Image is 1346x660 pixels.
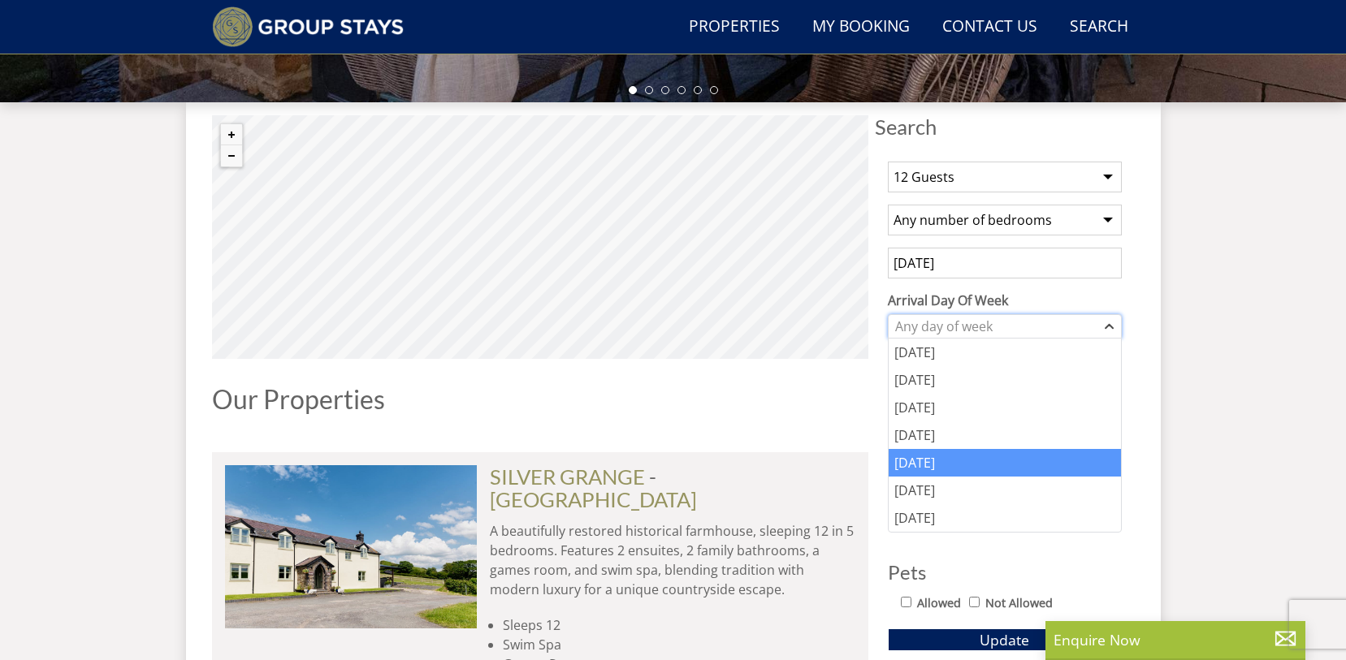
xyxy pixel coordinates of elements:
[891,317,1101,335] div: Any day of week
[888,562,1122,583] h3: Pets
[889,394,1121,421] div: [DATE]
[221,124,242,145] button: Zoom in
[1054,629,1297,650] p: Enquire Now
[888,291,1122,310] label: Arrival Day Of Week
[1063,9,1135,45] a: Search
[889,504,1121,532] div: [DATE]
[889,421,1121,449] div: [DATE]
[985,594,1053,612] label: Not Allowed
[936,9,1044,45] a: Contact Us
[212,115,868,359] canvas: Map
[490,464,645,489] a: SILVER GRANGE
[875,115,1135,138] span: Search
[888,248,1122,278] input: Arrival Date
[888,314,1122,339] div: Combobox
[490,487,697,511] a: [GEOGRAPHIC_DATA]
[917,594,961,612] label: Allowed
[889,477,1121,504] div: [DATE]
[490,521,855,599] p: A beautifully restored historical farmhouse, sleeping 12 in 5 bedrooms. Features 2 ensuites, 2 fa...
[889,339,1121,366] div: [DATE]
[888,628,1122,651] button: Update
[225,465,477,628] img: DSC_0030-Edit.original.jpg
[889,449,1121,477] div: [DATE]
[490,464,697,511] span: -
[889,366,1121,394] div: [DATE]
[503,615,855,635] li: Sleeps 12
[221,145,242,166] button: Zoom out
[806,9,916,45] a: My Booking
[682,9,786,45] a: Properties
[212,385,868,413] h1: Our Properties
[212,6,405,47] img: Group Stays
[503,635,855,654] li: Swim Spa
[980,630,1029,649] span: Update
